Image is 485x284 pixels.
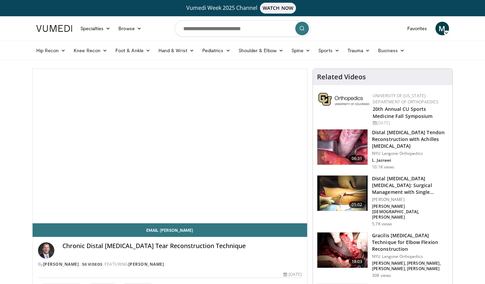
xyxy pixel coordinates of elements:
[374,44,409,57] a: Business
[372,175,448,196] h3: Distal [MEDICAL_DATA] [MEDICAL_DATA]: Surgical Management with Single [MEDICAL_DATA] Appr…
[314,44,343,57] a: Sports
[62,242,302,250] h4: Chronic Distal [MEDICAL_DATA] Tear Reconstruction Technique
[37,3,448,14] a: Vumedi Week 2025 ChannelWATCH NOW
[372,158,448,163] p: L. Jazrawi
[373,120,447,126] div: [DATE]
[317,232,448,278] a: 18:03 Gracilis [MEDICAL_DATA] Technique for Elbow Flexion Reconstruction NYU Langone Orthopedics ...
[343,44,374,57] a: Trauma
[32,44,70,57] a: Hip Recon
[372,261,448,271] p: [PERSON_NAME], [PERSON_NAME], [PERSON_NAME], [PERSON_NAME]
[128,261,164,267] a: [PERSON_NAME]
[283,271,302,278] div: [DATE]
[33,69,307,223] video-js: Video Player
[318,93,369,106] img: 355603a8-37da-49b6-856f-e00d7e9307d3.png.150x105_q85_autocrop_double_scale_upscale_version-0.2.png
[372,151,448,156] p: NYU Langone Orthopedics
[372,129,448,149] h3: Distal [MEDICAL_DATA] Tendon Reconstruction with Achilles [MEDICAL_DATA]
[372,254,448,259] p: NYU Langone Orthopedics
[114,22,146,35] a: Browse
[317,129,368,165] img: e328ea74-348d-478c-b528-755d3ef4d9cf.150x105_q85_crop-smart_upscale.jpg
[349,155,365,162] span: 06:31
[372,197,448,202] p: [PERSON_NAME]
[349,201,365,208] span: 05:02
[317,175,448,227] a: 05:02 Distal [MEDICAL_DATA] [MEDICAL_DATA]: Surgical Management with Single [MEDICAL_DATA] Appr… ...
[317,232,368,268] img: a36f5ade-adae-4dac-94c3-ec4ce4848aa3.jpg.150x105_q85_crop-smart_upscale.jpg
[403,22,431,35] a: Favorites
[317,176,368,211] img: 8806e474-621b-4f0f-b09c-66fd2fd1ff87.150x105_q85_crop-smart_upscale.jpg
[70,44,111,57] a: Knee Recon
[372,232,448,252] h3: Gracilis [MEDICAL_DATA] Technique for Elbow Flexion Reconstruction
[372,164,394,170] p: 10.1K views
[198,44,235,57] a: Pediatrics
[43,261,79,267] a: [PERSON_NAME]
[154,44,198,57] a: Hand & Wrist
[76,22,115,35] a: Specialties
[373,106,432,119] a: 20th Annual CU Sports Medicine Fall Symposium
[349,258,365,265] span: 18:03
[372,273,391,278] p: 308 views
[372,204,448,220] p: [PERSON_NAME][DEMOGRAPHIC_DATA], [PERSON_NAME]
[287,44,314,57] a: Spine
[260,3,296,14] span: WATCH NOW
[111,44,154,57] a: Foot & Ankle
[372,221,392,227] p: 5.7K views
[80,262,105,267] a: 50 Videos
[38,261,302,267] div: By FEATURING
[36,25,72,32] img: VuMedi Logo
[435,22,449,35] a: M
[175,20,311,37] input: Search topics, interventions
[38,242,54,259] img: Avatar
[317,129,448,170] a: 06:31 Distal [MEDICAL_DATA] Tendon Reconstruction with Achilles [MEDICAL_DATA] NYU Langone Orthop...
[373,93,439,105] a: University of [US_STATE] Department of Orthopaedics
[317,73,366,81] h4: Related Videos
[33,223,307,237] a: Email [PERSON_NAME]
[235,44,287,57] a: Shoulder & Elbow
